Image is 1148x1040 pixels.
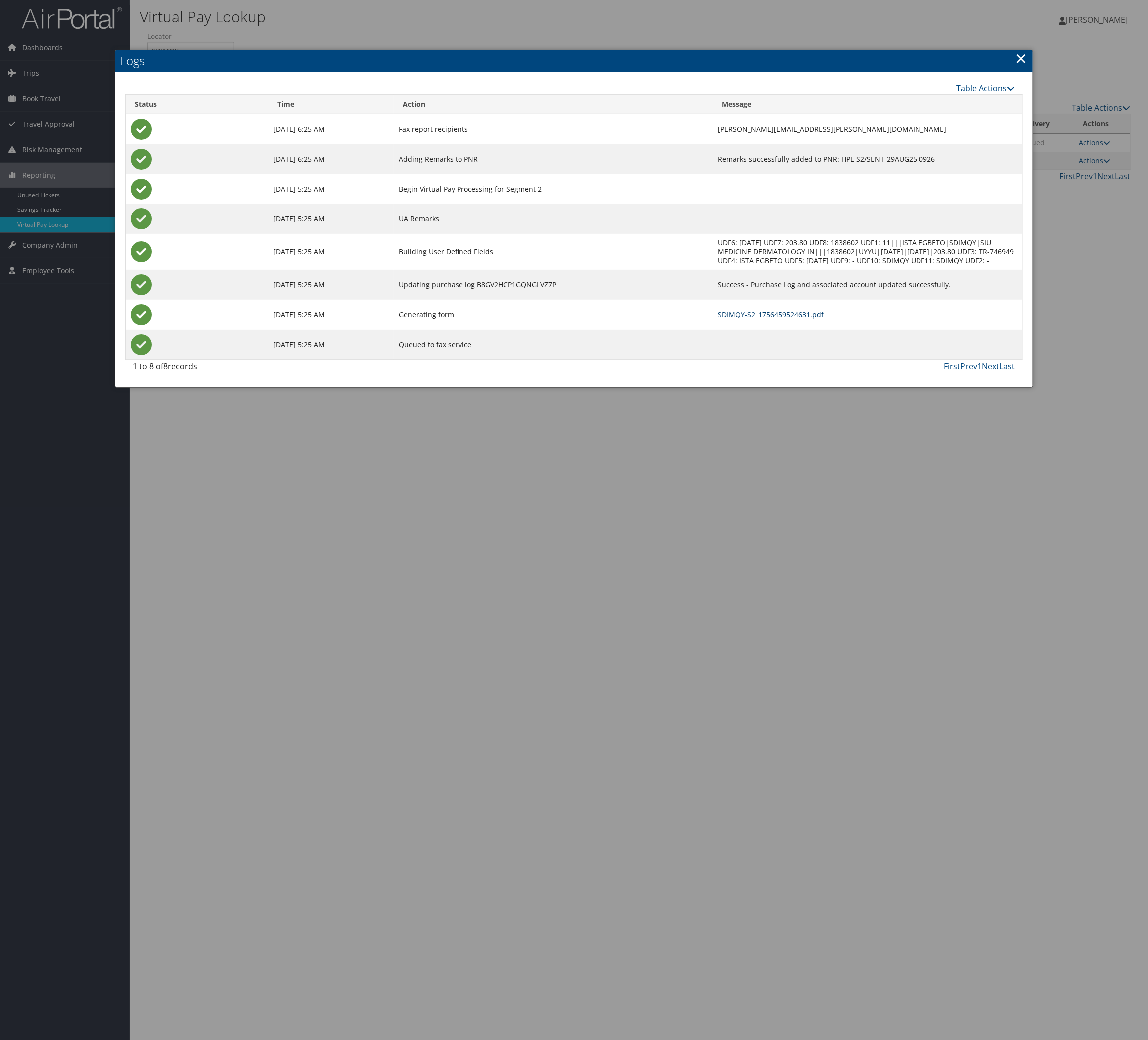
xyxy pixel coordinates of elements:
th: Status: activate to sort column ascending [126,95,268,114]
td: Begin Virtual Pay Processing for Segment 2 [394,174,713,204]
td: Queued to fax service [394,330,713,360]
th: Message: activate to sort column ascending [713,95,1022,114]
td: Success - Purchase Log and associated account updated successfully. [713,270,1022,300]
td: Adding Remarks to PNR [394,144,713,174]
td: [DATE] 6:25 AM [268,114,394,144]
td: [DATE] 5:25 AM [268,234,394,270]
td: [DATE] 5:25 AM [268,204,394,234]
a: Prev [961,361,978,372]
td: [DATE] 5:25 AM [268,330,394,360]
a: Next [982,361,1000,372]
td: [DATE] 5:25 AM [268,174,394,204]
td: [DATE] 5:25 AM [268,300,394,330]
h2: Logs [115,50,1033,72]
td: UA Remarks [394,204,713,234]
span: 8 [163,361,168,372]
a: Table Actions [957,83,1015,94]
td: [PERSON_NAME][EMAIL_ADDRESS][PERSON_NAME][DOMAIN_NAME] [713,114,1022,144]
a: Close [1016,48,1027,68]
a: First [944,361,961,372]
td: UDF6: [DATE] UDF7: 203.80 UDF8: 1838602 UDF1: 11|||ISTA EGBETO|SDIMQY|SIU MEDICINE DERMATOLOGY IN... [713,234,1022,270]
td: [DATE] 5:25 AM [268,270,394,300]
td: Updating purchase log B8GV2HCP1GQNGLVZ7P [394,270,713,300]
a: SDIMQY-S2_1756459524631.pdf [718,310,824,319]
td: Fax report recipients [394,114,713,144]
th: Time: activate to sort column ascending [268,95,394,114]
th: Action: activate to sort column ascending [394,95,713,114]
td: [DATE] 6:25 AM [268,144,394,174]
a: 1 [978,361,982,372]
td: Building User Defined Fields [394,234,713,270]
td: Generating form [394,300,713,330]
div: 1 to 8 of records [133,360,342,377]
td: Remarks successfully added to PNR: HPL-S2/SENT-29AUG25 0926 [713,144,1022,174]
a: Last [1000,361,1015,372]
